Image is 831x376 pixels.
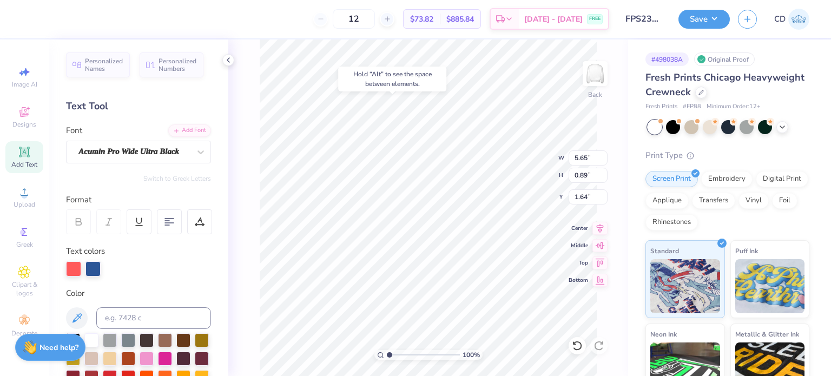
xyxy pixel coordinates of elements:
[589,15,601,23] span: FREE
[645,193,689,209] div: Applique
[569,259,588,267] span: Top
[446,14,474,25] span: $885.84
[66,245,105,258] label: Text colors
[143,174,211,183] button: Switch to Greek Letters
[11,329,37,338] span: Decorate
[588,90,602,100] div: Back
[11,160,37,169] span: Add Text
[12,120,36,129] span: Designs
[85,57,123,72] span: Personalized Names
[66,124,82,137] label: Font
[774,9,809,30] a: CD
[16,240,33,249] span: Greek
[756,171,808,187] div: Digital Print
[617,8,670,30] input: Untitled Design
[650,259,720,313] img: Standard
[735,245,758,256] span: Puff Ink
[645,171,698,187] div: Screen Print
[701,171,753,187] div: Embroidery
[569,242,588,249] span: Middle
[524,14,583,25] span: [DATE] - [DATE]
[66,287,211,300] div: Color
[645,149,809,162] div: Print Type
[650,245,679,256] span: Standard
[645,214,698,230] div: Rhinestones
[168,124,211,137] div: Add Font
[645,102,677,111] span: Fresh Prints
[772,193,797,209] div: Foil
[569,276,588,284] span: Bottom
[645,52,689,66] div: # 498038A
[569,225,588,232] span: Center
[159,57,197,72] span: Personalized Numbers
[338,67,446,91] div: Hold “Alt” to see the space between elements.
[694,52,755,66] div: Original Proof
[707,102,761,111] span: Minimum Order: 12 +
[678,10,730,29] button: Save
[774,13,786,25] span: CD
[692,193,735,209] div: Transfers
[66,194,212,206] div: Format
[683,102,701,111] span: # FP88
[735,328,799,340] span: Metallic & Glitter Ink
[96,307,211,329] input: e.g. 7428 c
[66,99,211,114] div: Text Tool
[14,200,35,209] span: Upload
[5,280,43,298] span: Clipart & logos
[645,71,804,98] span: Fresh Prints Chicago Heavyweight Crewneck
[39,342,78,353] strong: Need help?
[410,14,433,25] span: $73.82
[12,80,37,89] span: Image AI
[788,9,809,30] img: Crishel Dayo Isa
[584,63,606,84] img: Back
[333,9,375,29] input: – –
[650,328,677,340] span: Neon Ink
[463,350,480,360] span: 100 %
[738,193,769,209] div: Vinyl
[735,259,805,313] img: Puff Ink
